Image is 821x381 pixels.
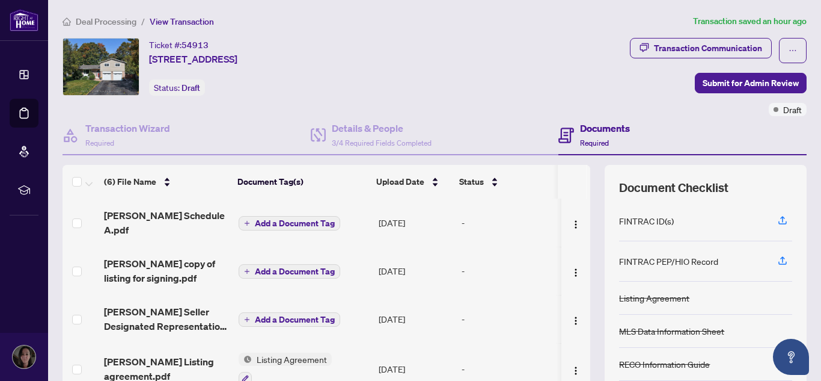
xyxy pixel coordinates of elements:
img: Status Icon [239,353,252,366]
img: Profile Icon [13,345,35,368]
span: 3/4 Required Fields Completed [332,138,432,147]
span: ellipsis [789,46,797,55]
span: Submit for Admin Review [703,73,799,93]
span: plus [244,268,250,274]
td: [DATE] [374,199,457,247]
span: plus [244,317,250,323]
span: 54913 [182,40,209,51]
td: [DATE] [374,295,457,343]
span: Add a Document Tag [255,267,335,276]
span: Required [580,138,609,147]
div: RECO Information Guide [619,358,710,371]
th: Document Tag(s) [233,165,371,199]
button: Add a Document Tag [239,264,340,279]
span: Draft [182,82,200,93]
th: Upload Date [371,165,454,199]
div: FINTRAC ID(s) [619,214,674,228]
span: (6) File Name [104,175,156,188]
div: - [462,362,556,376]
img: logo [10,9,38,31]
span: Status [459,175,484,188]
img: Logo [571,220,581,229]
div: Status: [149,79,205,96]
button: Add a Document Tag [239,216,340,231]
th: Status [454,165,558,199]
article: Transaction saved an hour ago [693,14,807,28]
span: [PERSON_NAME] Seller Designated Representation Agreement - Authority to Offer for Sale.pdf [104,305,229,333]
span: Document Checklist [619,179,728,196]
img: Logo [571,316,581,326]
button: Add a Document Tag [239,312,340,327]
div: - [462,216,556,229]
span: Deal Processing [76,16,136,27]
div: MLS Data Information Sheet [619,324,724,338]
td: [DATE] [374,247,457,295]
span: Add a Document Tag [255,315,335,324]
div: - [462,312,556,326]
div: Transaction Communication [654,39,762,58]
div: Ticket #: [149,38,209,52]
button: Transaction Communication [630,38,772,58]
button: Submit for Admin Review [695,73,807,93]
span: [PERSON_NAME] copy of listing for signing.pdf [104,256,229,285]
div: FINTRAC PEP/HIO Record [619,255,718,268]
span: Listing Agreement [252,353,332,366]
span: Required [85,138,114,147]
div: - [462,264,556,277]
span: Draft [783,103,802,116]
button: Logo [566,359,585,379]
div: Listing Agreement [619,291,689,305]
button: Add a Document Tag [239,312,340,327]
h4: Transaction Wizard [85,121,170,135]
span: [PERSON_NAME] Schedule A.pdf [104,208,229,237]
span: View Transaction [150,16,214,27]
li: / [141,14,145,28]
button: Add a Document Tag [239,215,340,231]
img: IMG-N12422848_1.jpg [63,39,139,95]
button: Logo [566,213,585,232]
button: Logo [566,261,585,280]
h4: Details & People [332,121,432,135]
img: Logo [571,268,581,277]
th: (6) File Name [99,165,233,199]
button: Open asap [773,339,809,375]
span: Upload Date [376,175,424,188]
span: home [63,17,71,26]
button: Add a Document Tag [239,264,340,279]
span: plus [244,220,250,226]
h4: Documents [580,121,630,135]
span: Add a Document Tag [255,219,335,228]
img: Logo [571,366,581,376]
span: [STREET_ADDRESS] [149,52,237,66]
button: Logo [566,309,585,329]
